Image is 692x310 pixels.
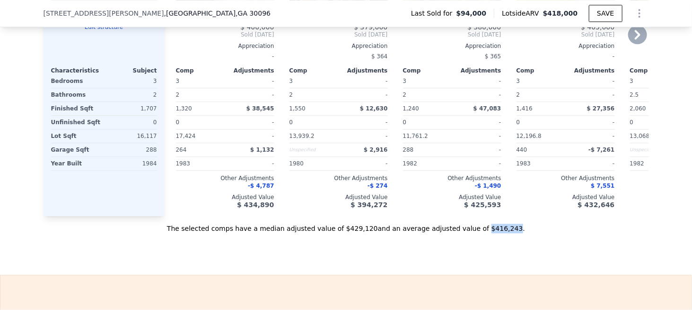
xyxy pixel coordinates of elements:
[411,9,456,18] span: Last Sold for
[176,193,274,201] div: Adjusted Value
[339,67,388,74] div: Adjustments
[630,67,679,74] div: Comp
[403,42,501,50] div: Appreciation
[485,53,501,60] span: $ 365
[360,105,388,112] span: $ 12,630
[341,157,388,170] div: -
[289,193,388,201] div: Adjusted Value
[227,157,274,170] div: -
[176,42,274,50] div: Appreciation
[51,116,102,129] div: Unfinished Sqft
[517,105,533,112] span: 1,416
[248,182,274,189] span: -$ 4,787
[368,182,388,189] span: -$ 274
[237,201,274,209] span: $ 434,890
[176,105,192,112] span: 1,320
[176,119,180,126] span: 0
[403,146,414,153] span: 288
[341,129,388,143] div: -
[454,157,501,170] div: -
[630,88,677,101] div: 2.5
[371,53,387,60] span: $ 364
[403,67,452,74] div: Comp
[543,9,578,17] span: $418,000
[176,67,225,74] div: Comp
[630,119,634,126] span: 0
[176,88,223,101] div: 2
[475,182,501,189] span: -$ 1,490
[176,157,223,170] div: 1983
[106,116,157,129] div: 0
[51,67,104,74] div: Characteristics
[403,78,407,84] span: 3
[403,105,419,112] span: 1,240
[51,129,102,143] div: Lot Sqft
[341,116,388,129] div: -
[227,129,274,143] div: -
[403,133,428,139] span: 11,761.2
[517,78,520,84] span: 3
[164,9,271,18] span: , [GEOGRAPHIC_DATA]
[44,216,649,233] div: The selected comps have a median adjusted value of $429,120 and an average adjusted value of $416...
[630,143,677,156] div: Unspecified
[289,31,388,38] span: Sold [DATE]
[517,119,520,126] span: 0
[106,88,157,101] div: 2
[403,88,450,101] div: 2
[51,157,102,170] div: Year Built
[517,146,527,153] span: 440
[517,31,615,38] span: Sold [DATE]
[289,88,337,101] div: 2
[289,174,388,182] div: Other Adjustments
[591,182,614,189] span: $ 7,551
[227,74,274,88] div: -
[454,74,501,88] div: -
[403,193,501,201] div: Adjusted Value
[568,88,615,101] div: -
[289,105,306,112] span: 1,550
[403,157,450,170] div: 1982
[464,201,501,209] span: $ 425,593
[289,119,293,126] span: 0
[630,105,646,112] span: 2,060
[473,105,501,112] span: $ 47,083
[454,143,501,156] div: -
[246,105,274,112] span: $ 38,545
[51,88,102,101] div: Bathrooms
[350,201,387,209] span: $ 394,272
[341,88,388,101] div: -
[630,157,677,170] div: 1982
[104,67,157,74] div: Subject
[176,31,274,38] span: Sold [DATE]
[354,23,387,31] span: $ 379,000
[587,105,615,112] span: $ 27,356
[630,78,634,84] span: 3
[588,146,614,153] span: -$ 7,261
[106,102,157,115] div: 1,707
[568,116,615,129] div: -
[289,143,337,156] div: Unspecified
[44,9,164,18] span: [STREET_ADDRESS][PERSON_NAME]
[467,23,501,31] span: $ 380,000
[578,201,614,209] span: $ 432,646
[517,50,615,63] div: -
[454,88,501,101] div: -
[176,50,274,63] div: -
[51,74,102,88] div: Bedrooms
[289,78,293,84] span: 3
[568,157,615,170] div: -
[517,193,615,201] div: Adjusted Value
[517,157,564,170] div: 1983
[454,129,501,143] div: -
[227,88,274,101] div: -
[517,88,564,101] div: 2
[452,67,501,74] div: Adjustments
[106,74,157,88] div: 3
[517,133,542,139] span: 12,196.8
[176,174,274,182] div: Other Adjustments
[106,157,157,170] div: 1984
[236,9,271,17] span: , GA 30096
[403,174,501,182] div: Other Adjustments
[403,119,407,126] span: 0
[225,67,274,74] div: Adjustments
